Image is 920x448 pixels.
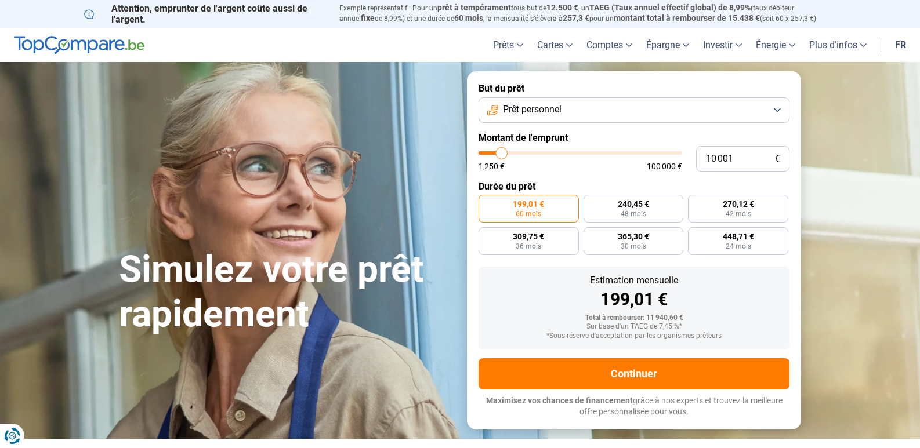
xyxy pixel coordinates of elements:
button: Continuer [479,358,789,389]
span: Maximisez vos chances de financement [486,396,633,405]
span: € [775,154,780,164]
span: 365,30 € [618,232,649,241]
span: prêt à tempérament [437,3,511,12]
label: Montant de l'emprunt [479,132,789,143]
span: 240,45 € [618,200,649,208]
span: TAEG (Taux annuel effectif global) de 8,99% [589,3,751,12]
span: 448,71 € [723,232,754,241]
a: Épargne [639,28,696,62]
a: Comptes [579,28,639,62]
img: TopCompare [14,36,144,54]
span: 60 mois [454,13,483,23]
span: 100 000 € [647,162,682,170]
span: 12.500 € [546,3,578,12]
span: 309,75 € [513,232,544,241]
div: *Sous réserve d'acceptation par les organismes prêteurs [488,332,780,340]
span: montant total à rembourser de 15.438 € [614,13,760,23]
a: Investir [696,28,749,62]
p: Exemple représentatif : Pour un tous but de , un (taux débiteur annuel de 8,99%) et une durée de ... [339,3,836,24]
label: Durée du prêt [479,181,789,192]
span: 257,3 € [563,13,589,23]
button: Prêt personnel [479,97,789,123]
p: Attention, emprunter de l'argent coûte aussi de l'argent. [84,3,325,25]
div: Total à rembourser: 11 940,60 € [488,314,780,322]
a: fr [888,28,913,62]
a: Cartes [530,28,579,62]
a: Prêts [486,28,530,62]
span: 30 mois [621,243,646,250]
span: 48 mois [621,210,646,217]
span: 270,12 € [723,200,754,208]
h1: Simulez votre prêt rapidement [119,247,453,337]
span: 42 mois [726,210,751,217]
p: grâce à nos experts et trouvez la meilleure offre personnalisée pour vous. [479,395,789,418]
a: Plus d'infos [802,28,874,62]
span: fixe [361,13,375,23]
a: Énergie [749,28,802,62]
span: 24 mois [726,243,751,250]
span: 60 mois [516,210,541,217]
label: But du prêt [479,83,789,94]
span: 199,01 € [513,200,544,208]
span: 36 mois [516,243,541,250]
div: Estimation mensuelle [488,276,780,285]
span: Prêt personnel [503,103,562,116]
div: 199,01 € [488,291,780,308]
span: 1 250 € [479,162,505,170]
div: Sur base d'un TAEG de 7,45 %* [488,323,780,331]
